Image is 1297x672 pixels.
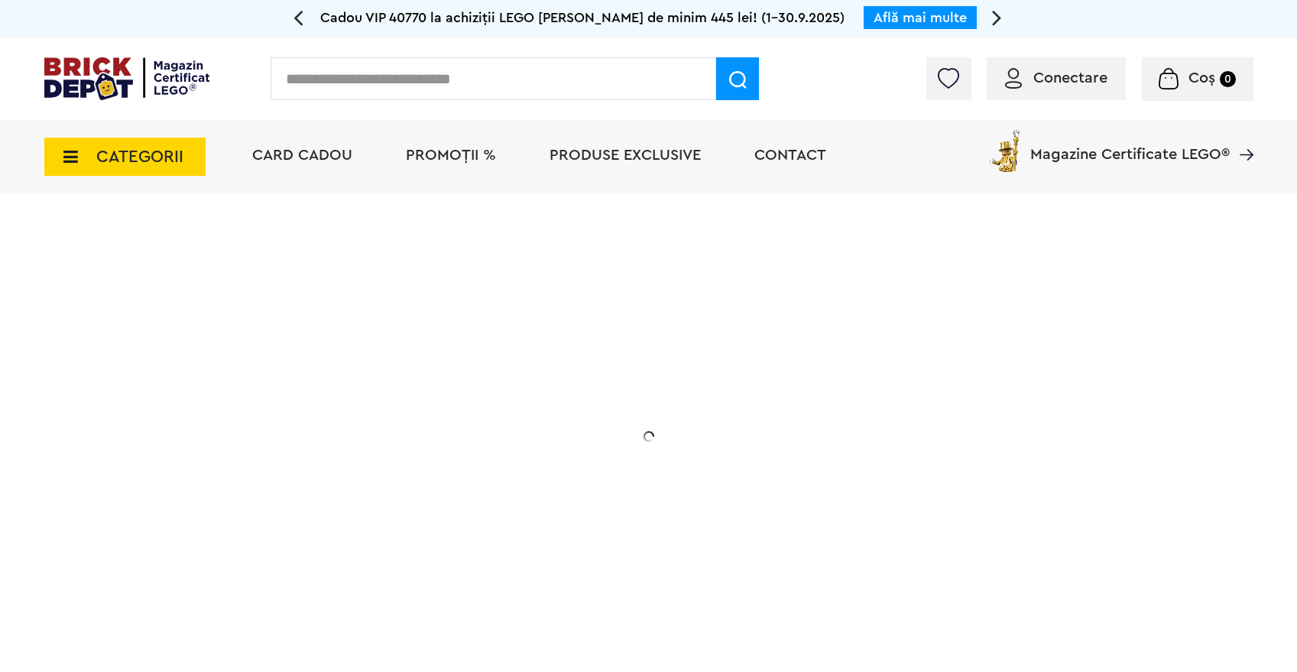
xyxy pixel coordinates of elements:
[874,11,967,24] a: Află mai multe
[1230,127,1253,142] a: Magazine Certificate LEGO®
[1005,70,1107,86] a: Conectare
[550,148,701,163] a: Produse exclusive
[153,417,459,481] h2: La două seturi LEGO de adulți achiziționate din selecție! În perioada 12 - [DATE]!
[320,11,845,24] span: Cadou VIP 40770 la achiziții LEGO [PERSON_NAME] de minim 445 lei! (1-30.9.2025)
[1030,127,1230,162] span: Magazine Certificate LEGO®
[153,346,459,401] h1: 20% Reducere!
[1188,70,1215,86] span: Coș
[1033,70,1107,86] span: Conectare
[406,148,496,163] a: PROMOȚII %
[153,515,459,534] div: Explorează
[96,148,183,165] span: CATEGORII
[754,148,826,163] a: Contact
[252,148,352,163] a: Card Cadou
[1220,71,1236,87] small: 0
